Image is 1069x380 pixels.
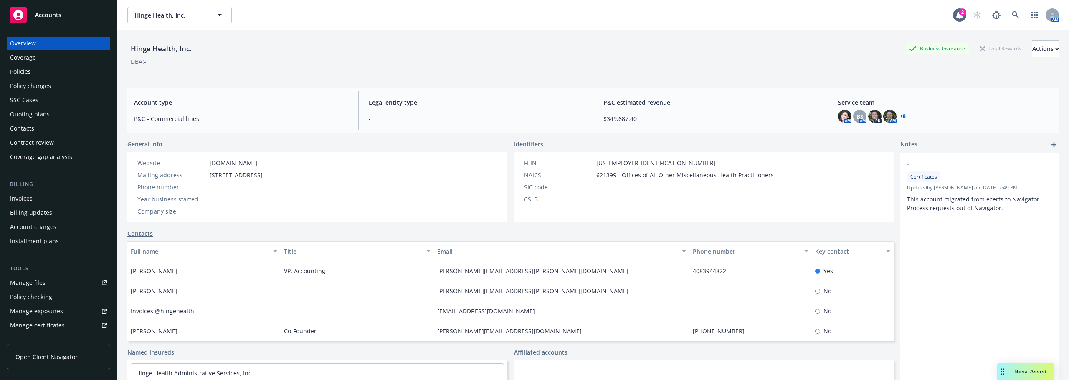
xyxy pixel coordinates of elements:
a: Coverage gap analysis [7,150,110,164]
span: P&C - Commercial lines [134,114,348,123]
span: 621399 - Offices of All Other Miscellaneous Health Practitioners [596,171,774,179]
div: Installment plans [10,234,59,248]
div: Invoices [10,192,33,205]
a: Report a Bug [988,7,1005,23]
a: Manage certificates [7,319,110,332]
div: Company size [137,207,206,216]
span: Yes [823,267,833,275]
div: Policy checking [10,290,52,304]
div: Drag to move [997,363,1008,380]
div: Quoting plans [10,108,50,121]
span: No [823,287,831,295]
span: [US_EMPLOYER_IDENTIFICATION_NUMBER] [596,159,716,167]
a: Manage exposures [7,305,110,318]
div: Policy changes [10,79,51,93]
button: Phone number [689,241,812,261]
div: Coverage [10,51,36,64]
span: - [284,307,286,315]
div: Email [437,247,677,256]
a: Billing updates [7,206,110,219]
span: This account migrated from ecerts to Navigator. Process requests out of Navigator. [907,195,1043,212]
span: Accounts [35,12,61,18]
a: Manage files [7,276,110,289]
div: NAICS [524,171,593,179]
a: - [693,307,702,315]
span: No [823,307,831,315]
div: Year business started [137,195,206,204]
a: Start snowing [969,7,985,23]
a: Search [1007,7,1024,23]
a: SSC Cases [7,93,110,107]
span: No [823,327,831,335]
span: Account type [134,98,348,107]
div: Title [284,247,421,256]
div: SIC code [524,183,593,191]
span: Hinge Health, Inc. [134,11,207,20]
div: Contacts [10,122,34,135]
span: - [596,183,598,191]
button: Key contact [812,241,894,261]
a: 4083944822 [693,267,733,275]
a: - [693,287,702,295]
div: Total Rewards [976,43,1026,54]
span: - [210,207,212,216]
span: Nova Assist [1014,368,1047,375]
div: Account charges [10,220,56,234]
a: Coverage [7,51,110,64]
a: [EMAIL_ADDRESS][DOMAIN_NAME] [437,307,542,315]
a: [PERSON_NAME][EMAIL_ADDRESS][PERSON_NAME][DOMAIN_NAME] [437,267,635,275]
a: Policy changes [7,79,110,93]
span: - [284,287,286,295]
button: Email [434,241,689,261]
button: Hinge Health, Inc. [127,7,232,23]
span: - [907,160,1031,169]
a: Accounts [7,3,110,27]
div: 2 [959,8,966,16]
a: [PERSON_NAME][EMAIL_ADDRESS][PERSON_NAME][DOMAIN_NAME] [437,287,635,295]
div: FEIN [524,159,593,167]
a: Manage claims [7,333,110,346]
span: Legal entity type [369,98,583,107]
div: Phone number [693,247,800,256]
a: Invoices [7,192,110,205]
span: - [210,195,212,204]
span: [PERSON_NAME] [131,327,177,335]
div: Manage certificates [10,319,65,332]
span: P&C estimated revenue [603,98,818,107]
span: $349,687.40 [603,114,818,123]
span: [PERSON_NAME] [131,287,177,295]
span: Certificates [910,173,937,181]
img: photo [838,110,851,123]
div: Manage files [10,276,46,289]
div: Website [137,159,206,167]
a: Policy checking [7,290,110,304]
a: Contacts [127,229,153,238]
div: Manage exposures [10,305,63,318]
span: [STREET_ADDRESS] [210,171,263,179]
a: Contract review [7,136,110,149]
a: Contacts [7,122,110,135]
button: Title [281,241,434,261]
div: Mailing address [137,171,206,179]
div: Contract review [10,136,54,149]
a: Policies [7,65,110,78]
span: General info [127,140,162,148]
button: Actions [1032,40,1059,57]
span: - [369,114,583,123]
button: Nova Assist [997,363,1054,380]
div: Full name [131,247,268,256]
div: CSLB [524,195,593,204]
a: Account charges [7,220,110,234]
div: Hinge Health, Inc. [127,43,195,54]
div: Business Insurance [905,43,969,54]
a: [DOMAIN_NAME] [210,159,258,167]
span: [PERSON_NAME] [131,267,177,275]
div: Billing [7,180,110,189]
a: [PERSON_NAME][EMAIL_ADDRESS][DOMAIN_NAME] [437,327,588,335]
a: Quoting plans [7,108,110,121]
a: Named insureds [127,348,174,357]
span: VP, Accounting [284,267,325,275]
div: Manage claims [10,333,52,346]
div: Phone number [137,183,206,191]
